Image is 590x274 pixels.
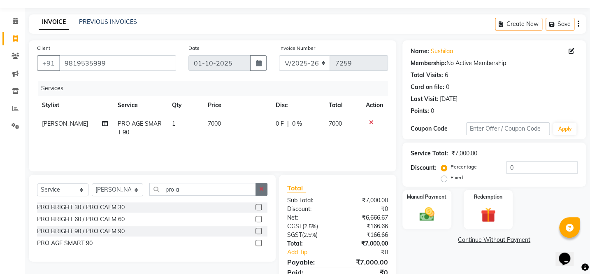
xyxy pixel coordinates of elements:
div: PRO BRIGHT 60 / PRO CALM 60 [37,215,125,224]
input: Enter Offer / Coupon Code [466,122,550,135]
div: Net: [281,213,337,222]
div: PRO BRIGHT 30 / PRO CALM 30 [37,203,125,212]
img: _cash.svg [415,206,439,223]
div: ₹7,000.00 [451,149,477,158]
div: ₹6,666.67 [337,213,394,222]
div: PRO AGE SMART 90 [37,239,93,248]
span: 2.5% [304,232,316,238]
th: Stylist [37,96,113,115]
div: ₹0 [347,248,394,257]
label: Invoice Number [279,44,315,52]
div: ₹7,000.00 [337,196,394,205]
a: Continue Without Payment [404,236,584,244]
label: Redemption [474,193,502,201]
label: Manual Payment [407,193,446,201]
th: Disc [271,96,324,115]
div: ( ) [281,222,337,231]
div: Card on file: [411,83,444,91]
input: Search by Name/Mobile/Email/Code [59,55,176,71]
span: 0 % [292,119,302,128]
img: _gift.svg [476,206,500,224]
button: Save [546,18,574,30]
input: Search or Scan [149,183,256,196]
th: Price [203,96,271,115]
div: Services [38,81,394,96]
label: Date [188,44,200,52]
label: Fixed [451,174,463,181]
span: SGST [287,231,302,239]
span: 7000 [208,120,221,127]
span: 0 F [276,119,284,128]
div: 6 [445,71,448,80]
label: Percentage [451,163,477,171]
span: 7000 [329,120,342,127]
div: ₹0 [337,205,394,213]
span: 1 [172,120,175,127]
div: ₹7,000.00 [337,257,394,267]
div: Name: [411,47,429,56]
div: [DATE] [440,95,458,103]
div: Coupon Code [411,124,466,133]
a: INVOICE [39,15,69,30]
th: Qty [167,96,203,115]
span: PRO AGE SMART 90 [118,120,162,136]
a: PREVIOUS INVOICES [79,18,137,26]
th: Total [324,96,361,115]
div: Last Visit: [411,95,438,103]
span: [PERSON_NAME] [42,120,88,127]
div: ₹166.66 [337,231,394,239]
label: Client [37,44,50,52]
div: Discount: [281,205,337,213]
a: Sushilaa [431,47,453,56]
div: Payable: [281,257,337,267]
span: Total [287,184,306,192]
div: ₹166.66 [337,222,394,231]
div: ( ) [281,231,337,239]
button: Create New [495,18,542,30]
div: Total Visits: [411,71,443,80]
span: | [287,119,289,128]
a: Add Tip [281,248,347,257]
iframe: chat widget [555,241,582,266]
div: Points: [411,107,429,115]
span: CGST [287,222,302,230]
span: 2.5% [304,223,316,230]
div: PRO BRIGHT 90 / PRO CALM 90 [37,227,125,236]
div: Discount: [411,164,436,172]
div: Service Total: [411,149,448,158]
div: Membership: [411,59,446,68]
div: Total: [281,239,337,248]
button: Apply [553,123,576,135]
th: Service [113,96,167,115]
div: 0 [446,83,449,91]
div: No Active Membership [411,59,578,68]
div: 0 [431,107,434,115]
th: Action [361,96,388,115]
div: ₹7,000.00 [337,239,394,248]
button: +91 [37,55,60,71]
div: Sub Total: [281,196,337,205]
